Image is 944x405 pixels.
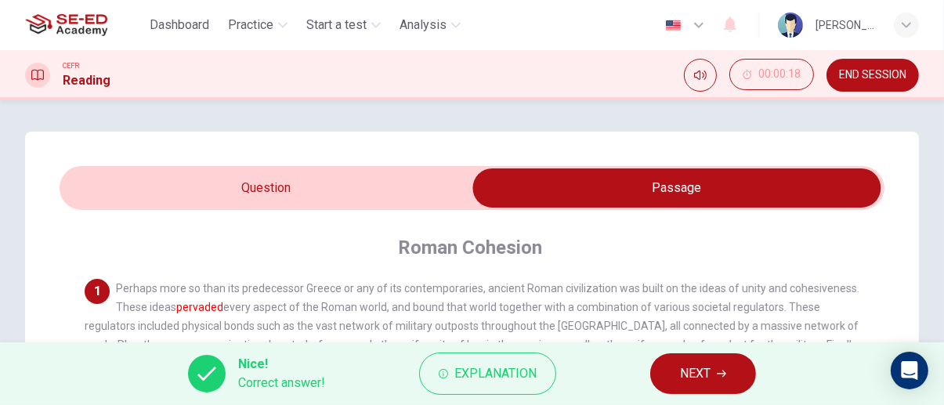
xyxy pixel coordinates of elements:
span: Perhaps more so than its predecessor Greece or any of its contemporaries, ancient Roman civilizat... [85,282,859,389]
span: NEXT [680,363,711,385]
button: NEXT [650,353,756,394]
h1: Reading [63,71,110,90]
button: Dashboard [143,11,215,39]
div: 1 [85,279,110,304]
span: Practice [228,16,273,34]
a: SE-ED Academy logo [25,9,143,41]
button: Start a test [300,11,387,39]
button: Explanation [419,353,556,395]
div: [PERSON_NAME] [816,16,875,34]
span: Analysis [400,16,447,34]
h4: Roman Cohesion [398,235,542,260]
button: Practice [222,11,294,39]
span: Nice! [238,355,325,374]
span: CEFR [63,60,79,71]
font: pervaded [176,301,223,313]
img: Profile picture [778,13,803,38]
span: 00:00:18 [758,68,801,81]
div: Mute [684,59,717,92]
button: END SESSION [826,59,919,92]
button: 00:00:18 [729,59,814,90]
div: Open Intercom Messenger [891,352,928,389]
img: SE-ED Academy logo [25,9,107,41]
span: Dashboard [150,16,209,34]
img: en [664,20,683,31]
span: Explanation [454,363,537,385]
span: END SESSION [839,69,906,81]
div: Hide [729,59,814,92]
span: Start a test [306,16,367,34]
span: Correct answer! [238,374,325,392]
button: Analysis [393,11,467,39]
